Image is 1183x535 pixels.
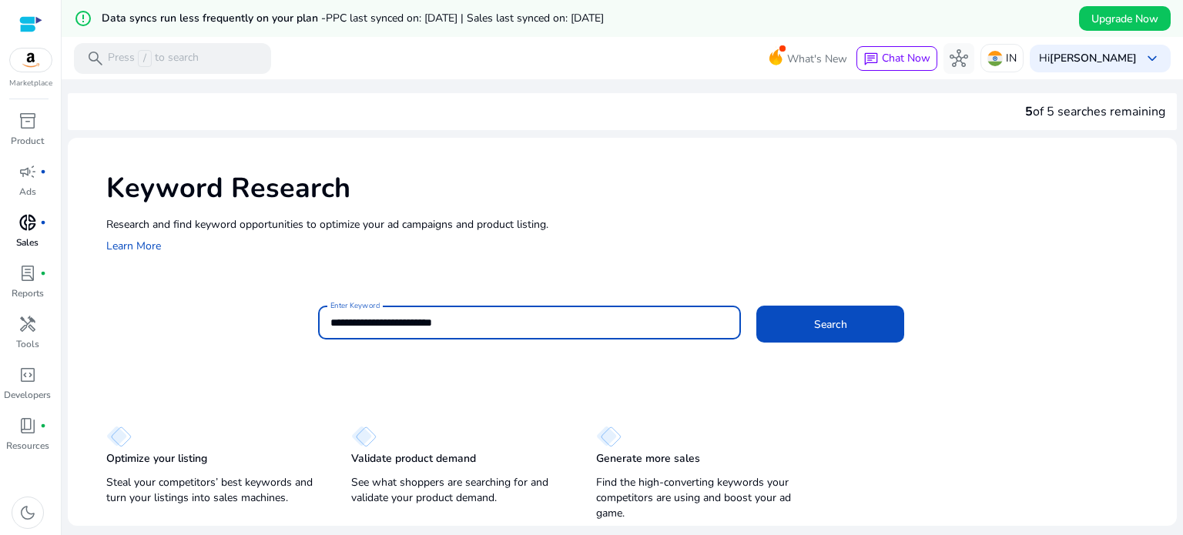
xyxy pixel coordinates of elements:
[943,43,974,74] button: hub
[106,426,132,447] img: diamond.svg
[19,185,36,199] p: Ads
[1025,103,1033,120] span: 5
[12,286,44,300] p: Reports
[1079,6,1171,31] button: Upgrade Now
[18,366,37,384] span: code_blocks
[1006,45,1017,72] p: IN
[40,169,46,175] span: fiber_manual_record
[814,316,847,333] span: Search
[1143,49,1161,68] span: keyboard_arrow_down
[10,48,52,72] img: amazon.svg
[16,337,39,351] p: Tools
[856,46,937,71] button: chatChat Now
[18,213,37,232] span: donut_small
[1025,102,1165,121] div: of 5 searches remaining
[40,219,46,226] span: fiber_manual_record
[756,306,904,343] button: Search
[1039,53,1137,64] p: Hi
[351,475,565,506] p: See what shoppers are searching for and validate your product demand.
[987,51,1003,66] img: in.svg
[596,426,622,447] img: diamond.svg
[16,236,39,249] p: Sales
[882,51,930,65] span: Chat Now
[106,239,161,253] a: Learn More
[102,12,604,25] h5: Data syncs run less frequently on your plan -
[106,475,320,506] p: Steal your competitors’ best keywords and turn your listings into sales machines.
[18,162,37,181] span: campaign
[351,451,476,466] p: Validate product demand
[11,134,44,148] p: Product
[106,216,1161,232] p: Research and find keyword opportunities to optimize your ad campaigns and product listing.
[351,426,377,447] img: diamond.svg
[1050,51,1137,65] b: [PERSON_NAME]
[74,9,92,28] mat-icon: error_outline
[106,172,1161,205] h1: Keyword Research
[138,50,152,67] span: /
[40,423,46,429] span: fiber_manual_record
[9,78,52,89] p: Marketplace
[330,300,380,311] mat-label: Enter Keyword
[18,112,37,130] span: inventory_2
[863,52,879,67] span: chat
[950,49,968,68] span: hub
[86,49,105,68] span: search
[18,264,37,283] span: lab_profile
[326,11,604,25] span: PPC last synced on: [DATE] | Sales last synced on: [DATE]
[18,315,37,333] span: handyman
[596,475,810,521] p: Find the high-converting keywords your competitors are using and boost your ad game.
[787,45,847,72] span: What's New
[6,439,49,453] p: Resources
[4,388,51,402] p: Developers
[18,416,37,435] span: book_4
[18,503,37,522] span: dark_mode
[1091,11,1158,27] span: Upgrade Now
[596,451,700,466] p: Generate more sales
[40,270,46,276] span: fiber_manual_record
[108,50,199,67] p: Press to search
[106,451,207,466] p: Optimize your listing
